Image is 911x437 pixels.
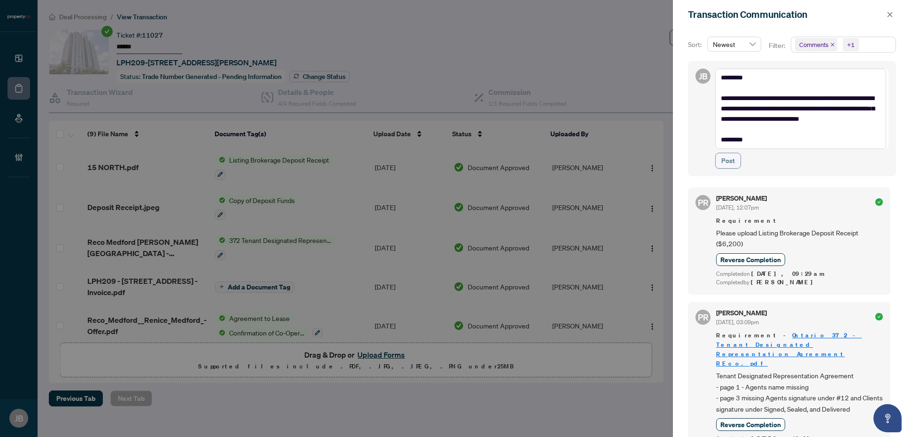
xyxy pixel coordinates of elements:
div: +1 [847,40,855,49]
div: Completed by [716,278,883,287]
span: Comments [799,40,828,49]
div: Transaction Communication [688,8,884,22]
button: Post [715,153,741,169]
p: Filter: [769,40,787,51]
span: [PERSON_NAME] [751,278,818,286]
h5: [PERSON_NAME] [716,310,767,316]
h5: [PERSON_NAME] [716,195,767,202]
button: Open asap [873,404,902,432]
span: Requirement [716,216,883,226]
span: Reverse Completion [720,420,781,429]
span: close [887,11,893,18]
span: Requirement - [716,331,883,368]
button: Reverse Completion [716,253,785,266]
span: [DATE], 12:07pm [716,204,759,211]
span: Please upload Listing Brokerage Deposit Receipt ($6,200) [716,227,883,250]
span: PR [698,196,709,209]
span: [DATE], 03:09pm [716,319,759,326]
span: Reverse Completion [720,255,781,265]
span: check-circle [875,198,883,206]
span: Newest [713,37,756,51]
div: Completed on [716,270,883,279]
span: Comments [795,38,837,51]
button: Reverse Completion [716,418,785,431]
span: JB [699,70,708,83]
p: Sort: [688,39,703,50]
span: Tenant Designated Representation Agreement - page 1 - Agents name missing - page 3 missing Agents... [716,370,883,414]
span: check-circle [875,313,883,320]
span: Post [721,153,735,168]
span: [DATE], 09:29am [751,270,826,278]
span: PR [698,311,709,324]
span: close [830,42,835,47]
